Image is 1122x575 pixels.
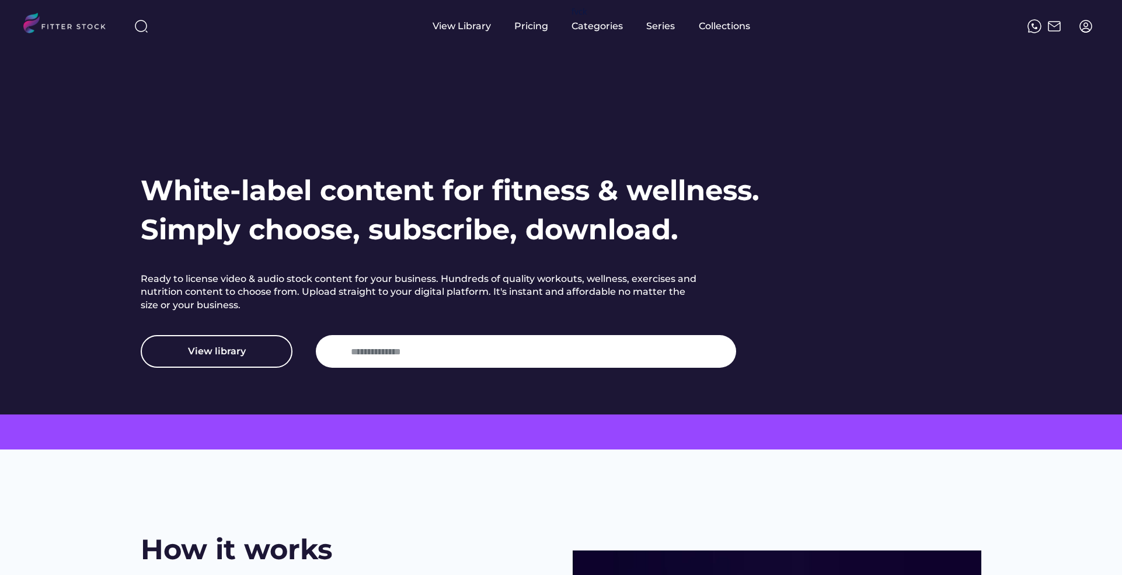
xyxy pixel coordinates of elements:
[141,171,759,249] h1: White-label content for fitness & wellness. Simply choose, subscribe, download.
[699,20,750,33] div: Collections
[1079,19,1093,33] img: profile-circle.svg
[646,20,675,33] div: Series
[141,273,701,312] h2: Ready to license video & audio stock content for your business. Hundreds of quality workouts, wel...
[1027,19,1041,33] img: meteor-icons_whatsapp%20%281%29.svg
[134,19,148,33] img: search-normal%203.svg
[141,335,292,368] button: View library
[572,20,623,33] div: Categories
[572,6,587,18] div: fvck
[23,13,116,37] img: LOGO.svg
[141,530,332,569] h2: How it works
[433,20,491,33] div: View Library
[514,20,548,33] div: Pricing
[1047,19,1061,33] img: Frame%2051.svg
[327,344,342,358] img: yH5BAEAAAAALAAAAAABAAEAAAIBRAA7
